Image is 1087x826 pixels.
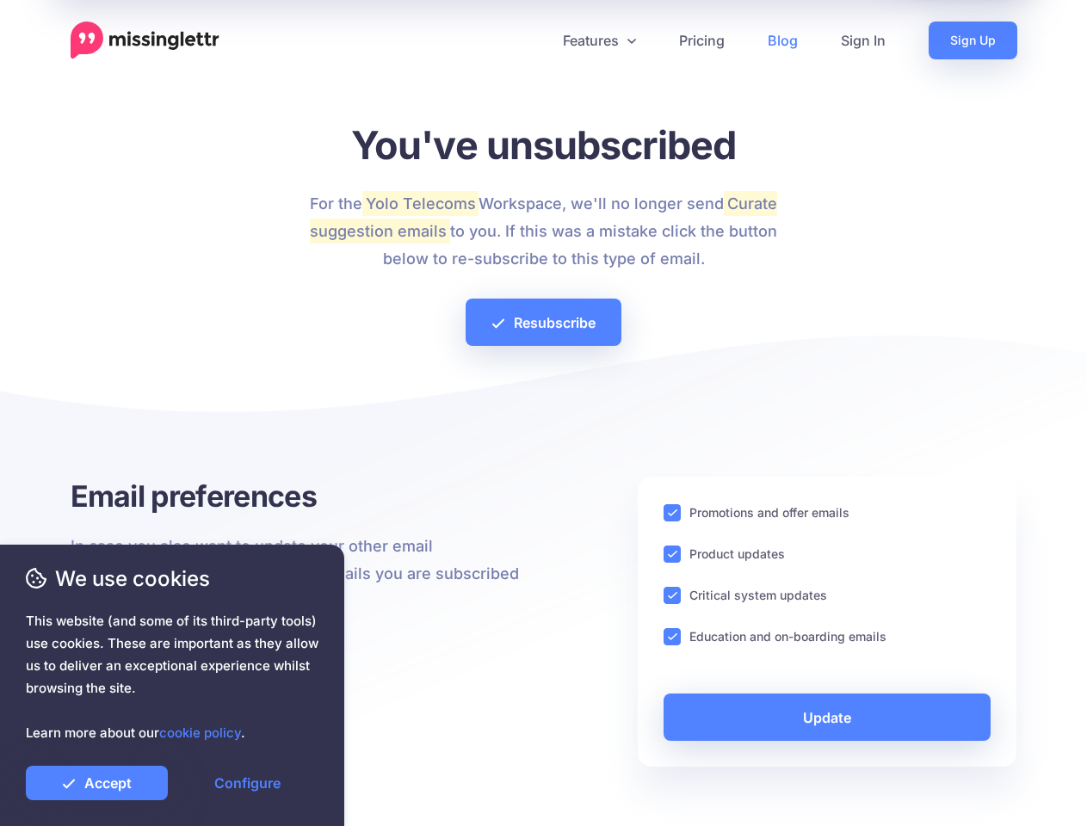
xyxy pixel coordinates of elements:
a: Configure [176,766,318,800]
label: Promotions and offer emails [689,502,849,522]
label: Critical system updates [689,585,827,605]
label: Product updates [689,544,785,564]
a: Sign Up [929,22,1017,59]
a: Sign In [819,22,907,59]
mark: Curate suggestion emails [310,191,777,243]
label: Education and on-boarding emails [689,626,886,646]
p: In case you also want to update your other email preferences, below are the other emails you are ... [71,533,531,615]
h3: Email preferences [71,477,531,515]
a: Blog [746,22,819,59]
a: cookie policy [159,724,241,741]
span: This website (and some of its third-party tools) use cookies. These are important as they allow u... [26,610,318,744]
a: Pricing [658,22,746,59]
mark: Yolo Telecoms [362,191,479,215]
p: For the Workspace, we'll no longer send to you. If this was a mistake click the button below to r... [300,190,787,273]
a: Resubscribe [466,299,621,346]
a: Features [541,22,658,59]
a: Update [664,693,991,741]
span: We use cookies [26,564,318,594]
h1: You've unsubscribed [300,121,787,169]
a: Accept [26,766,168,800]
